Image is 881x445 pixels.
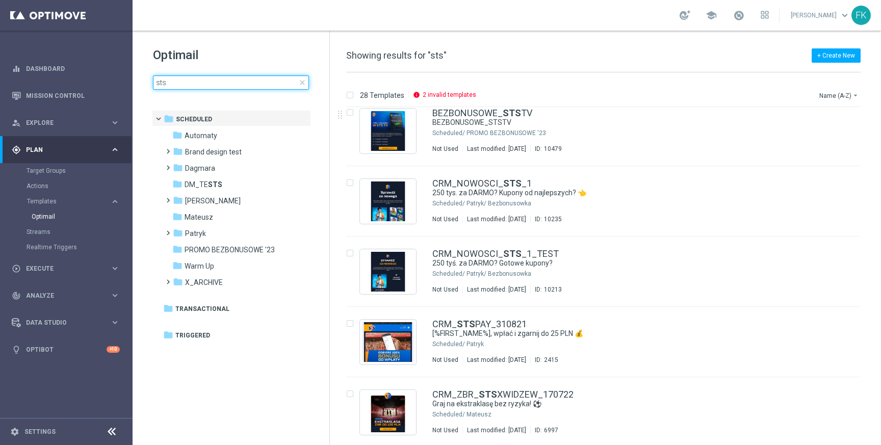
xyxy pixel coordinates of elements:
span: DM_TESTS [185,180,222,189]
div: 250 tys. za DARMO? Kupony od najlepszych? 👈 [432,188,817,198]
div: ID: [530,426,558,434]
div: ID: [530,145,562,153]
span: Transactional [175,304,229,313]
i: keyboard_arrow_right [110,118,120,127]
div: Not Used [432,356,458,364]
i: folder [172,260,183,271]
a: [%FIRST_NAME%], wpłać i zgarnij do 25 PLN 💰 [432,329,793,338]
span: Dagmara [185,164,215,173]
div: Mission Control [11,92,120,100]
div: Templates [27,198,110,204]
span: Plan [26,147,110,153]
i: settings [10,427,19,436]
div: Scheduled/ [432,129,465,137]
div: Not Used [432,426,458,434]
div: Scheduled/ [432,270,465,278]
button: equalizer Dashboard [11,65,120,73]
div: Realtime Triggers [27,240,132,255]
div: 10213 [544,285,562,294]
span: Marcin G. [185,196,241,205]
div: Streams [27,224,132,240]
button: Data Studio keyboard_arrow_right [11,319,120,327]
div: Not Used [432,285,458,294]
button: gps_fixed Plan keyboard_arrow_right [11,146,120,154]
i: keyboard_arrow_right [110,145,120,154]
img: 10479.jpeg [362,111,413,151]
a: 250 tys. za DARMO? Kupony od najlepszych? 👈 [432,188,793,198]
i: folder [173,163,183,173]
img: 10235.jpeg [362,181,413,221]
div: Scheduled/Patryk/Bezbonusowka [467,270,817,278]
div: Target Groups [27,163,132,178]
a: Dashboard [26,55,120,82]
img: 10213.jpeg [362,252,413,292]
img: 6997.jpeg [362,392,413,432]
div: Press SPACE to select this row. [336,96,879,166]
span: close [298,78,306,87]
a: CRM_NOWOSCI_STS_1 [432,179,532,188]
div: 2415 [544,356,558,364]
div: 10479 [544,145,562,153]
a: CRM_ZBR_STSXWIDZEW_170722 [432,390,574,399]
div: play_circle_outline Execute keyboard_arrow_right [11,265,120,273]
i: keyboard_arrow_right [110,318,120,327]
div: ID: [530,215,562,223]
b: STS [479,389,497,400]
div: Not Used [432,145,458,153]
b: STS [503,178,522,189]
i: keyboard_arrow_right [110,291,120,300]
div: Optibot [12,336,120,363]
span: Mateusz [185,213,213,222]
i: info [413,91,420,98]
div: Last modified: [DATE] [463,426,530,434]
i: lightbulb [12,345,21,354]
div: Execute [12,264,110,273]
p: 2 invalid templates [423,91,476,99]
span: Analyze [26,293,110,299]
div: Templates keyboard_arrow_right [27,197,120,205]
i: folder [164,114,174,124]
input: Search Template [153,75,309,90]
button: Name (A-Z)arrow_drop_down [818,89,861,101]
i: person_search [12,118,21,127]
div: Scheduled/ [432,199,465,207]
i: folder [163,303,173,313]
i: folder [172,179,183,189]
i: folder [172,212,183,222]
div: Graj na ekstraklasę bez ryzyka! ⚽ [432,399,817,409]
div: Mission Control [12,82,120,109]
span: Brand design test [185,147,242,156]
a: Streams [27,228,106,236]
button: lightbulb Optibot +10 [11,346,120,354]
i: arrow_drop_down [851,91,860,99]
div: Templates [27,194,132,224]
span: keyboard_arrow_down [839,10,850,21]
a: BEZBONUSOWE_STSTV [432,109,532,118]
img: 2415.jpeg [362,322,413,362]
button: person_search Explore keyboard_arrow_right [11,119,120,127]
span: Patryk [185,229,206,238]
span: Scheduled [176,115,212,124]
div: Actions [27,178,132,194]
div: FK [851,6,871,25]
div: ID: [530,356,558,364]
b: STS [208,180,222,189]
div: Plan [12,145,110,154]
div: Last modified: [DATE] [463,285,530,294]
i: keyboard_arrow_right [110,264,120,273]
button: track_changes Analyze keyboard_arrow_right [11,292,120,300]
i: folder [172,244,183,254]
span: Automaty [185,131,217,140]
a: Actions [27,182,106,190]
div: [%FIRST_NAME%], wpłać i zgarnij do 25 PLN 💰 [432,329,817,338]
i: gps_fixed [12,145,21,154]
div: Scheduled/PROMO BEZBONUSOWE '23 [467,129,817,137]
i: folder [173,146,183,156]
div: BEZBONUSOWE_STSTV [432,118,817,127]
div: Press SPACE to select this row. [336,237,879,307]
a: Graj na ekstraklasę bez ryzyka! ⚽ [432,399,793,409]
div: 6997 [544,426,558,434]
